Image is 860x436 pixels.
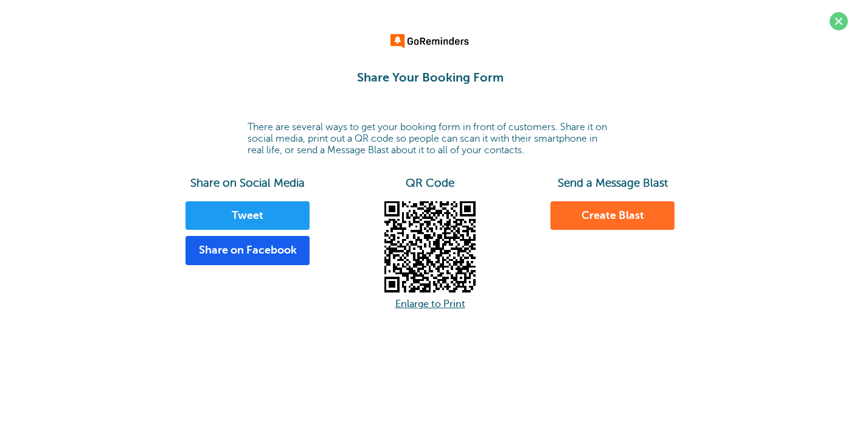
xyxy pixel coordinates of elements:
div: https://www.goreminders.com/book/689a771a93dc6b99 [384,201,476,292]
h3: Share on Social Media [156,176,339,190]
a: Tweet [186,201,310,230]
a: Enlarge to Print [395,299,465,310]
a: Share on Facebook [186,236,310,265]
p: There are several ways to get your booking form in front of customers. Share it on social media, ... [248,122,612,157]
h3: Send a Message Blast [521,176,704,190]
img: tePivAOoQ1sQbeI44hZcYZa4zWf2qKm1j8lW5rAAAAAElFTkSuQmCC [384,201,476,292]
a: Create Blast [550,201,674,230]
h3: QR Code [339,176,521,190]
h1: Share Your Booking Form [12,71,848,85]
